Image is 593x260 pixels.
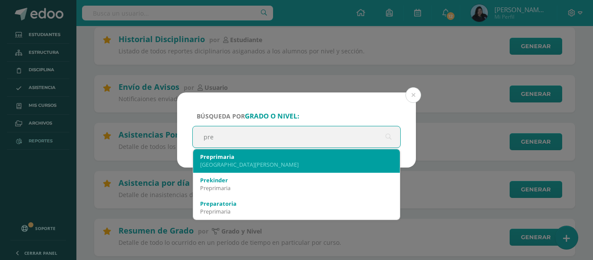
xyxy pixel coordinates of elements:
span: Búsqueda por [197,112,299,120]
strong: grado o nivel: [245,112,299,121]
div: [GEOGRAPHIC_DATA][PERSON_NAME] [200,161,393,168]
div: Preparatoria [200,200,393,207]
div: Preprimaria [200,153,393,161]
input: ej. Primero primaria, etc. [193,126,400,148]
button: Close (Esc) [405,87,421,103]
div: Prekinder [200,176,393,184]
div: Preprimaria [200,207,393,215]
div: Preprimaria [200,184,393,192]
